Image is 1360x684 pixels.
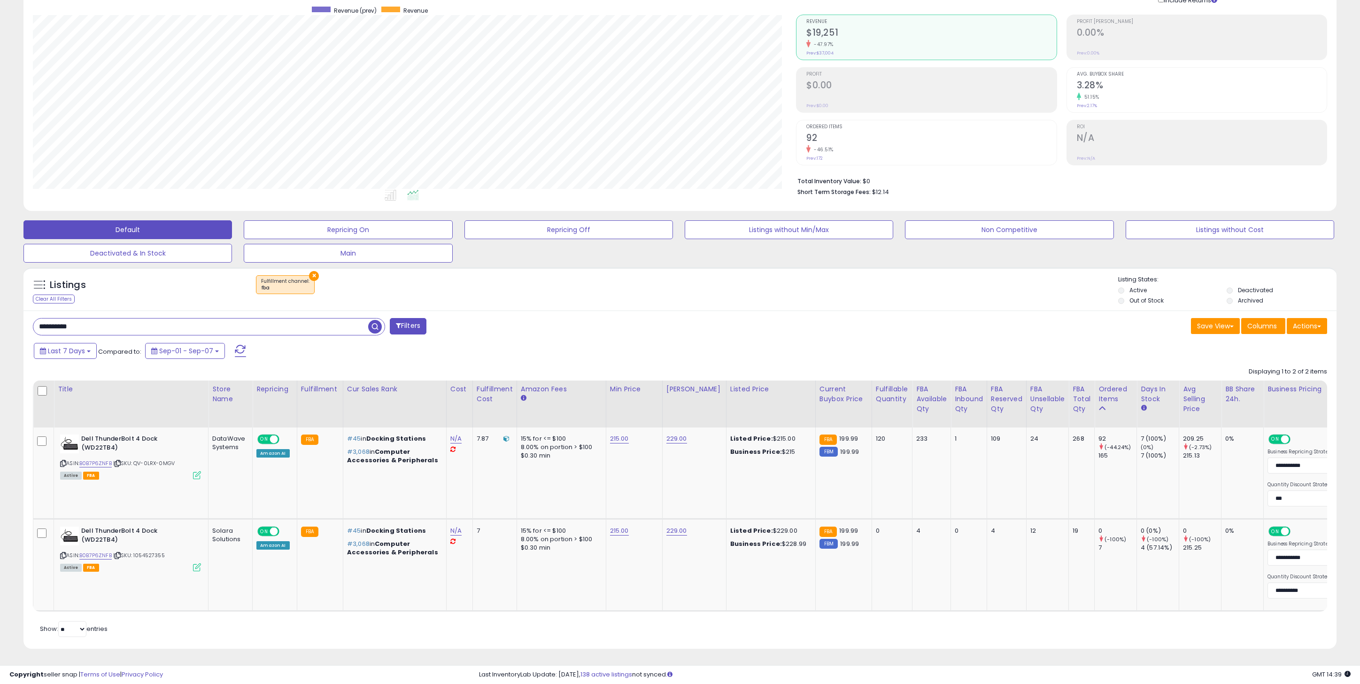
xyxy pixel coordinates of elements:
[60,527,201,570] div: ASIN:
[347,526,361,535] span: #45
[730,540,808,548] div: $228.99
[806,27,1056,40] h2: $19,251
[1267,482,1336,488] label: Quantity Discount Strategy:
[1129,296,1164,304] label: Out of Stock
[1241,318,1285,334] button: Columns
[991,527,1019,535] div: 4
[806,103,828,109] small: Prev: $0.00
[81,527,195,546] b: Dell ThunderBolt 4 Dock (WD22TB4)
[477,384,513,404] div: Fulfillment Cost
[1073,527,1087,535] div: 19
[991,435,1019,443] div: 109
[390,318,426,334] button: Filters
[1077,72,1327,77] span: Avg. Buybox Share
[1225,435,1256,443] div: 0%
[1147,536,1168,543] small: (-100%)
[23,244,232,263] button: Deactivated & In Stock
[797,175,1320,186] li: $0
[1249,367,1327,376] div: Displaying 1 to 2 of 2 items
[521,394,526,403] small: Amazon Fees.
[40,624,108,633] span: Show: entries
[60,564,82,572] span: All listings currently available for purchase on Amazon
[811,146,834,153] small: -46.51%
[301,527,318,537] small: FBA
[876,435,905,443] div: 120
[1183,544,1221,552] div: 215.25
[60,472,82,480] span: All listings currently available for purchase on Amazon
[366,434,426,443] span: Docking Stations
[806,80,1056,93] h2: $0.00
[450,434,462,443] a: N/A
[159,346,213,356] span: Sep-01 - Sep-07
[258,435,270,443] span: ON
[347,540,439,557] p: in
[83,564,99,572] span: FBA
[806,132,1056,145] h2: 92
[730,447,782,456] b: Business Price:
[730,434,773,443] b: Listed Price:
[60,527,79,545] img: 319+nZgOtHL._SL40_.jpg
[301,435,318,445] small: FBA
[840,447,859,456] span: 199.99
[347,539,438,557] span: Computer Accessories & Peripherals
[1141,443,1154,451] small: (0%)
[58,384,204,394] div: Title
[1077,80,1327,93] h2: 3.28%
[1267,574,1336,580] label: Quantity Discount Strategy:
[819,539,838,549] small: FBM
[1238,286,1273,294] label: Deactivated
[81,435,195,454] b: Dell ThunderBolt 4 Dock (WD22TB4)
[1141,527,1179,535] div: 0 (0%)
[145,343,225,359] button: Sep-01 - Sep-07
[79,552,112,560] a: B0B7P6ZNFB
[278,435,293,443] span: OFF
[79,459,112,467] a: B0B7P6ZNFB
[1141,451,1179,460] div: 7 (100%)
[1238,296,1263,304] label: Archived
[521,443,599,451] div: 8.00% on portion > $100
[730,539,782,548] b: Business Price:
[521,527,599,535] div: 15% for <= $100
[1267,541,1336,547] label: Business Repricing Strategy:
[730,448,808,456] div: $215
[1183,435,1221,443] div: 209.25
[580,670,632,679] a: 138 active listings
[366,526,426,535] span: Docking Stations
[479,670,1351,679] div: Last InventoryLab Update: [DATE], not synced.
[685,220,893,239] button: Listings without Min/Max
[244,220,452,239] button: Repricing On
[347,434,361,443] span: #45
[9,670,44,679] strong: Copyright
[806,72,1056,77] span: Profit
[33,295,75,303] div: Clear All Filters
[1126,220,1334,239] button: Listings without Cost
[50,279,86,292] h5: Listings
[244,244,452,263] button: Main
[872,187,889,196] span: $12.14
[261,278,309,292] span: Fulfillment channel :
[666,384,722,394] div: [PERSON_NAME]
[1312,670,1351,679] span: 2025-09-15 14:39 GMT
[916,527,943,535] div: 4
[806,50,834,56] small: Prev: $37,004
[730,527,808,535] div: $229.00
[1191,318,1240,334] button: Save View
[1030,435,1062,443] div: 24
[876,527,905,535] div: 0
[806,124,1056,130] span: Ordered Items
[464,220,673,239] button: Repricing Off
[730,526,773,535] b: Listed Price:
[1098,544,1136,552] div: 7
[819,435,837,445] small: FBA
[347,448,439,465] p: in
[1183,451,1221,460] div: 215.13
[261,285,309,291] div: fba
[521,435,599,443] div: 15% for <= $100
[83,472,99,480] span: FBA
[1141,435,1179,443] div: 7 (100%)
[730,435,808,443] div: $215.00
[1030,384,1065,414] div: FBA Unsellable Qty
[839,526,858,535] span: 199.99
[876,384,908,404] div: Fulfillable Quantity
[477,435,510,443] div: 7.87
